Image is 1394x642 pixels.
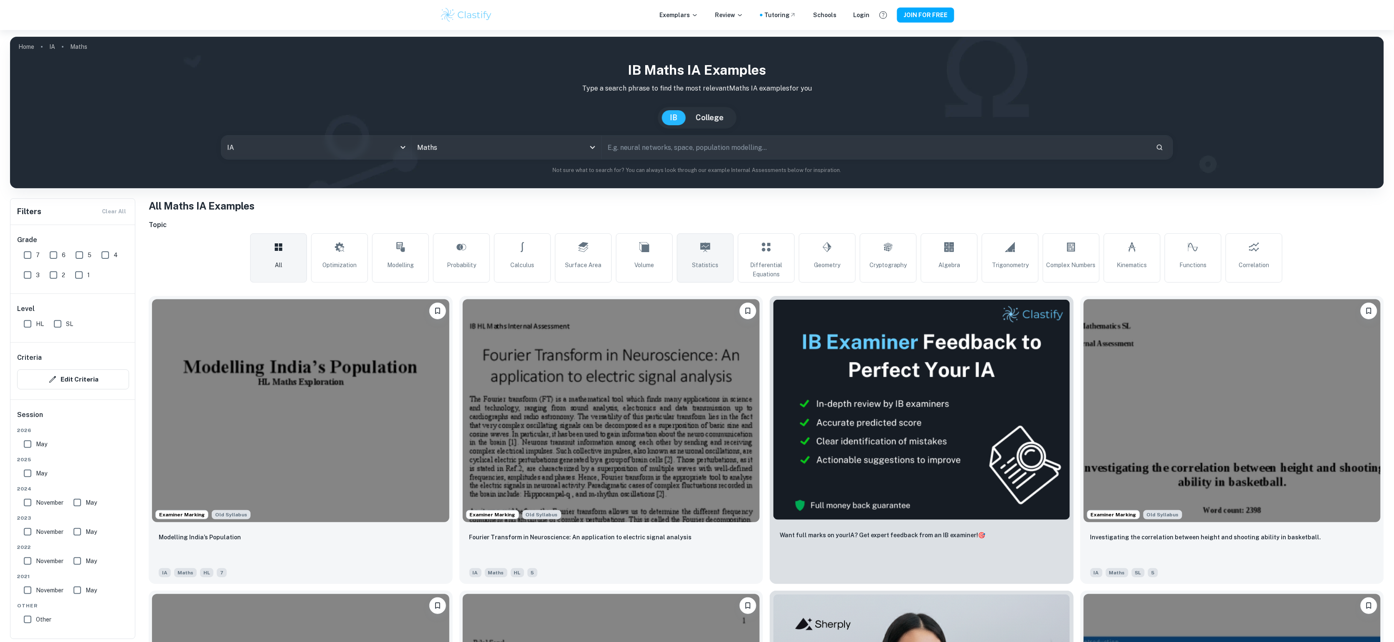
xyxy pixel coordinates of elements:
span: Kinematics [1117,260,1147,270]
h6: Filters [17,206,41,217]
h6: Level [17,304,129,314]
button: Please log in to bookmark exemplars [740,597,756,614]
span: Examiner Marking [466,511,519,518]
span: 5 [88,250,91,260]
span: All [275,260,282,270]
span: Trigonometry [992,260,1029,270]
p: Maths [70,42,87,51]
span: Other [17,602,129,609]
h1: All Maths IA Examples [149,198,1384,213]
h6: Session [17,410,129,427]
span: 2021 [17,573,129,580]
span: SL [66,319,73,329]
span: May [36,440,47,449]
button: College [688,110,732,125]
p: Investigating the correlation between height and shooting ability in basketball. [1090,533,1321,542]
span: Maths [485,568,507,577]
span: 7 [217,568,227,577]
span: IA [469,568,482,577]
button: JOIN FOR FREE [897,8,954,23]
span: Differential Equations [742,260,791,279]
span: 2022 [17,543,129,551]
span: 🎯 [978,532,985,538]
span: November [36,556,63,566]
p: Fourier Transform in Neuroscience: An application to electric signal analysis [469,533,692,542]
h6: Topic [149,220,1384,230]
span: 4 [114,250,118,260]
span: Cryptography [870,260,907,270]
img: Maths IA example thumbnail: Modelling India’s Population [152,299,449,522]
a: Examiner MarkingAlthough this IA is written for the old math syllabus (last exam in November 2020... [459,296,763,584]
span: Optimization [322,260,357,270]
div: IA [221,136,411,159]
button: Please log in to bookmark exemplars [1361,597,1377,614]
span: SL [1132,568,1145,577]
a: Login [853,10,869,20]
button: Please log in to bookmark exemplars [429,597,446,614]
div: Although this IA is written for the old math syllabus (last exam in November 2020), the current I... [212,510,251,519]
a: IA [49,41,55,53]
a: ThumbnailWant full marks on yourIA? Get expert feedback from an IB examiner! [770,296,1074,584]
a: Home [18,41,34,53]
div: Although this IA is written for the old math syllabus (last exam in November 2020), the current I... [522,510,561,519]
span: Complex Numbers [1047,260,1096,270]
img: profile cover [10,37,1384,188]
span: 2026 [17,427,129,434]
span: Old Syllabus [522,510,561,519]
span: 7 [36,250,40,260]
button: IB [662,110,686,125]
span: Maths [174,568,197,577]
span: May [86,586,97,595]
p: Not sure what to search for? You can always look through our example Internal Assessments below f... [17,166,1377,174]
button: Help and Feedback [876,8,890,22]
span: Statistics [692,260,719,270]
span: May [86,556,97,566]
span: Functions [1180,260,1207,270]
span: Geometry [814,260,841,270]
span: Examiner Marking [1087,511,1140,518]
span: 2023 [17,514,129,522]
span: 2 [62,270,65,280]
span: HL [36,319,44,329]
a: Examiner MarkingAlthough this IA is written for the old math syllabus (last exam in November 2020... [1080,296,1384,584]
img: Maths IA example thumbnail: Fourier Transform in Neuroscience: An ap [463,299,760,522]
span: November [36,527,63,536]
span: Examiner Marking [156,511,208,518]
img: Clastify logo [440,7,493,23]
a: Schools [813,10,836,20]
p: Exemplars [659,10,698,20]
span: IA [159,568,171,577]
h1: IB Maths IA examples [17,60,1377,80]
button: Please log in to bookmark exemplars [1361,303,1377,319]
span: Old Syllabus [212,510,251,519]
h6: Criteria [17,353,42,363]
div: Although this IA is written for the old math syllabus (last exam in November 2020), the current I... [1143,510,1182,519]
span: Modelling [387,260,414,270]
a: Tutoring [764,10,796,20]
a: Examiner MarkingAlthough this IA is written for the old math syllabus (last exam in November 2020... [149,296,453,584]
button: Please log in to bookmark exemplars [740,303,756,319]
span: May [36,469,47,478]
span: 2024 [17,485,129,493]
img: Thumbnail [773,299,1070,520]
span: HL [200,568,213,577]
button: Search [1153,140,1167,154]
span: November [36,498,63,507]
span: May [86,498,97,507]
span: Calculus [511,260,535,270]
span: Volume [635,260,654,270]
p: Type a search phrase to find the most relevant Maths IA examples for you [17,83,1377,94]
span: Surface Area [565,260,602,270]
span: 1 [87,270,90,280]
span: HL [511,568,524,577]
p: Review [715,10,743,20]
span: 5 [1148,568,1158,577]
span: IA [1090,568,1103,577]
button: Open [587,142,598,153]
span: 5 [527,568,537,577]
span: Probability [447,260,476,270]
span: 2025 [17,456,129,463]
